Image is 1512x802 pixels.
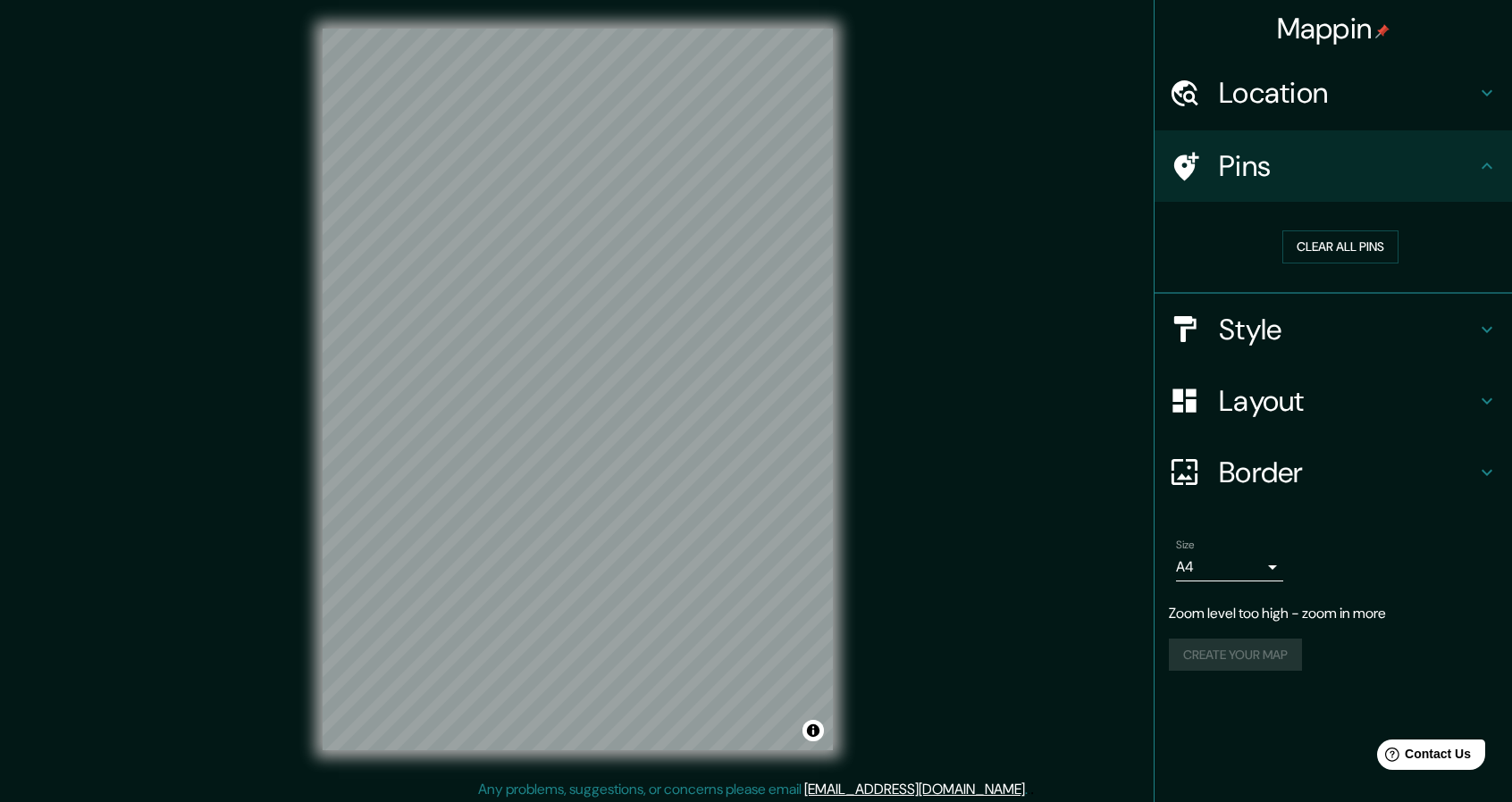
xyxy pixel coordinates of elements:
img: pin-icon.png [1375,24,1390,38]
h4: Style [1219,312,1476,347]
div: Border [1155,437,1512,508]
button: Clear all pins [1282,230,1399,263]
button: Toggle attribution [802,720,824,741]
h4: Pins [1219,148,1476,184]
canvas: Map [323,29,833,750]
div: Pins [1155,130,1512,202]
h4: Layout [1219,383,1476,419]
h4: Location [1219,75,1476,111]
div: A4 [1176,553,1283,581]
div: . [1030,779,1034,800]
p: Zoom level too high - zoom in more [1169,603,1498,624]
p: Any problems, suggestions, or concerns please email . [478,779,1028,800]
div: Style [1155,294,1512,365]
div: Location [1155,57,1512,129]
iframe: Help widget launcher [1353,732,1492,782]
h4: Border [1219,455,1476,490]
h4: Mappin [1277,11,1390,46]
div: . [1028,779,1030,800]
a: [EMAIL_ADDRESS][DOMAIN_NAME] [804,780,1025,798]
div: Layout [1155,365,1512,437]
label: Size [1176,537,1195,552]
